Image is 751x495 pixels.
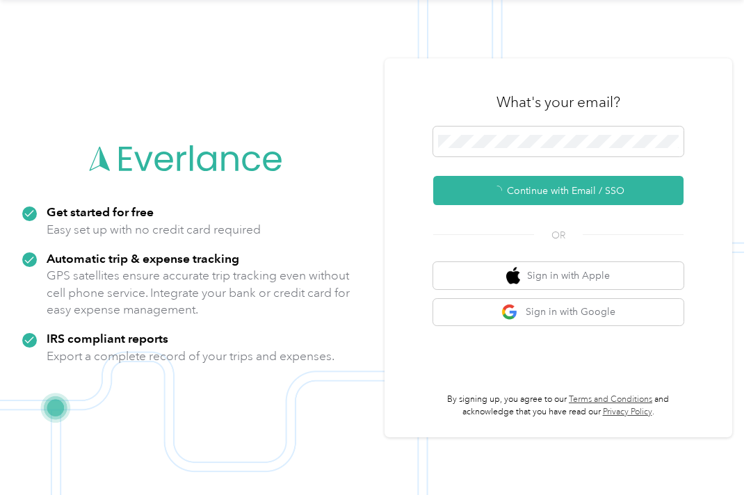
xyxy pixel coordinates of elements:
[603,407,652,417] a: Privacy Policy
[47,331,168,346] strong: IRS compliant reports
[47,221,261,238] p: Easy set up with no credit card required
[47,251,239,266] strong: Automatic trip & expense tracking
[47,348,334,365] p: Export a complete record of your trips and expenses.
[534,228,583,243] span: OR
[47,204,154,219] strong: Get started for free
[433,176,684,205] button: Continue with Email / SSO
[433,262,684,289] button: apple logoSign in with Apple
[506,267,520,284] img: apple logo
[433,299,684,326] button: google logoSign in with Google
[569,394,652,405] a: Terms and Conditions
[433,393,684,418] p: By signing up, you agree to our and acknowledge that you have read our .
[496,92,620,112] h3: What's your email?
[47,267,350,318] p: GPS satellites ensure accurate trip tracking even without cell phone service. Integrate your bank...
[501,304,519,321] img: google logo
